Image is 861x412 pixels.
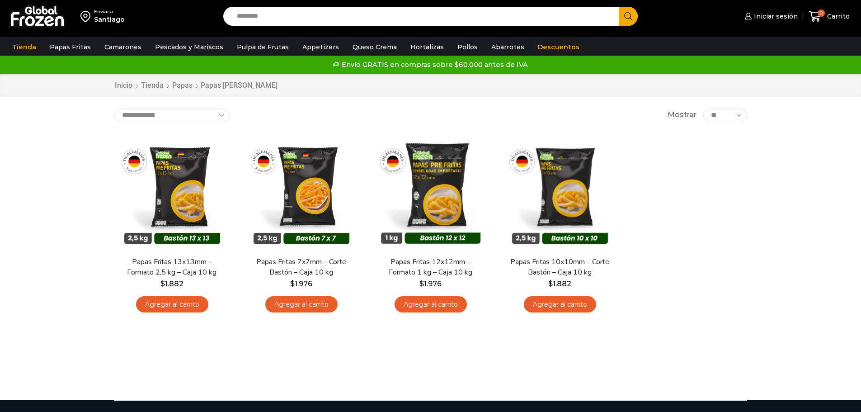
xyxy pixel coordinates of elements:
[548,279,571,288] bdi: 1.882
[487,38,529,56] a: Abarrotes
[94,15,125,24] div: Santiago
[151,38,228,56] a: Pescados y Mariscos
[807,6,852,27] a: 0 Carrito
[232,38,293,56] a: Pulpa de Frutas
[533,38,584,56] a: Descuentos
[668,110,696,120] span: Mostrar
[114,81,133,91] a: Inicio
[419,279,442,288] bdi: 1.976
[120,257,224,278] a: Papas Fritas 13x13mm – Formato 2,5 kg – Caja 10 kg
[80,9,94,24] img: address-field-icon.svg
[160,279,183,288] bdi: 1.882
[378,257,482,278] a: Papas Fritas 12x12mm – Formato 1 kg – Caja 10 kg
[141,81,164,91] a: Tienda
[419,279,424,288] span: $
[298,38,343,56] a: Appetizers
[406,38,448,56] a: Hortalizas
[290,279,312,288] bdi: 1.976
[619,7,638,26] button: Search button
[45,38,95,56] a: Papas Fritas
[395,296,467,313] a: Agregar al carrito: “Papas Fritas 12x12mm - Formato 1 kg - Caja 10 kg”
[100,38,146,56] a: Camarones
[114,109,230,122] select: Pedido de la tienda
[172,81,193,91] a: Papas
[548,279,553,288] span: $
[94,9,125,15] div: Enviar a
[136,296,208,313] a: Agregar al carrito: “Papas Fritas 13x13mm - Formato 2,5 kg - Caja 10 kg”
[160,279,165,288] span: $
[743,7,798,25] a: Iniciar sesión
[348,38,401,56] a: Queso Crema
[8,38,41,56] a: Tienda
[752,12,798,21] span: Iniciar sesión
[825,12,850,21] span: Carrito
[201,81,278,90] h1: Papas [PERSON_NAME]
[290,279,295,288] span: $
[453,38,482,56] a: Pollos
[524,296,596,313] a: Agregar al carrito: “Papas Fritas 10x10mm - Corte Bastón - Caja 10 kg”
[114,81,278,91] nav: Breadcrumb
[265,296,338,313] a: Agregar al carrito: “Papas Fritas 7x7mm - Corte Bastón - Caja 10 kg”
[249,257,353,278] a: Papas Fritas 7x7mm – Corte Bastón – Caja 10 kg
[818,9,825,17] span: 0
[508,257,612,278] a: Papas Fritas 10x10mm – Corte Bastón – Caja 10 kg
